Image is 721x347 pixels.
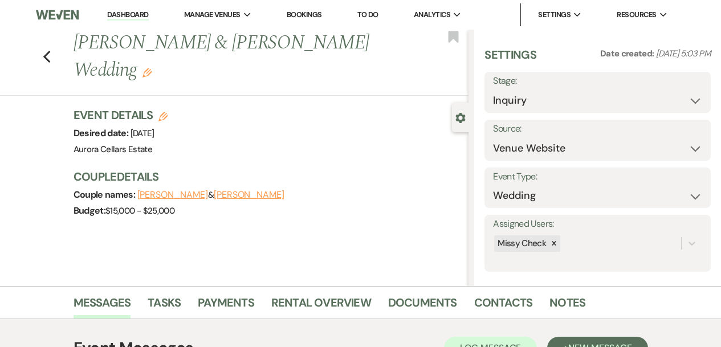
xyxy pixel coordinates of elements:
[493,121,702,137] label: Source:
[198,293,254,319] a: Payments
[107,10,148,21] a: Dashboard
[617,9,656,21] span: Resources
[493,169,702,185] label: Event Type:
[184,9,241,21] span: Manage Venues
[538,9,571,21] span: Settings
[474,293,533,319] a: Contacts
[493,73,702,89] label: Stage:
[656,48,711,59] span: [DATE] 5:03 PM
[484,47,536,72] h3: Settings
[287,10,322,19] a: Bookings
[74,205,106,217] span: Budget:
[74,127,131,139] span: Desired date:
[493,216,702,232] label: Assigned Users:
[271,293,371,319] a: Rental Overview
[142,67,152,77] button: Edit
[600,48,656,59] span: Date created:
[105,205,174,217] span: $15,000 - $25,000
[74,189,137,201] span: Couple names:
[74,30,385,84] h1: [PERSON_NAME] & [PERSON_NAME] Wedding
[131,128,154,139] span: [DATE]
[74,169,458,185] h3: Couple Details
[148,293,181,319] a: Tasks
[74,144,153,155] span: Aurora Cellars Estate
[214,190,284,199] button: [PERSON_NAME]
[494,235,548,252] div: Missy Check
[388,293,457,319] a: Documents
[455,112,466,123] button: Close lead details
[137,189,284,201] span: &
[74,107,168,123] h3: Event Details
[549,293,585,319] a: Notes
[357,10,378,19] a: To Do
[137,190,208,199] button: [PERSON_NAME]
[74,293,131,319] a: Messages
[414,9,450,21] span: Analytics
[36,3,78,27] img: Weven Logo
